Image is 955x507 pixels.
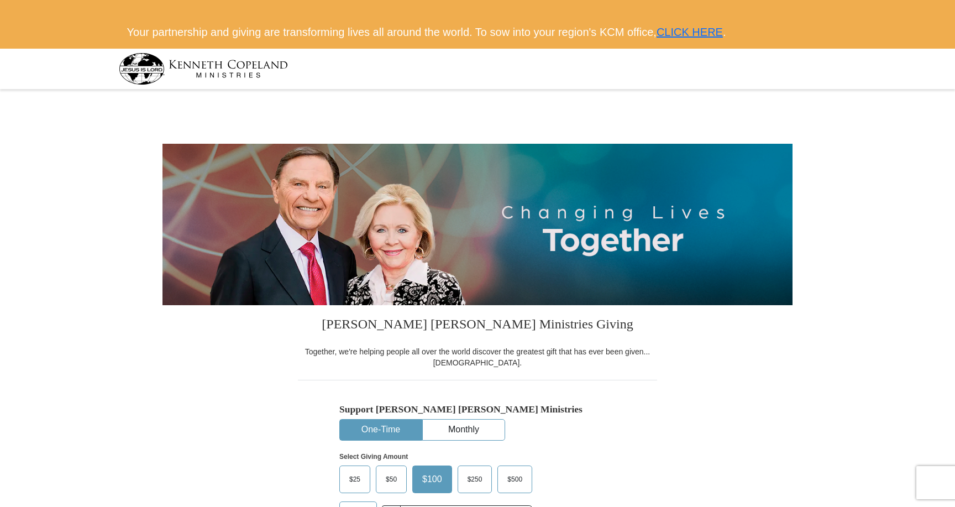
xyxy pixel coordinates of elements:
div: Your partnership and giving are transforming lives all around the world. To sow into your region'... [119,16,837,49]
h3: [PERSON_NAME] [PERSON_NAME] Ministries Giving [298,305,657,346]
div: Together, we're helping people all over the world discover the greatest gift that has ever been g... [298,346,657,368]
button: Monthly [423,420,505,440]
h5: Support [PERSON_NAME] [PERSON_NAME] Ministries [339,404,616,415]
span: $25 [344,471,366,488]
span: $500 [502,471,528,488]
strong: Select Giving Amount [339,453,408,461]
img: kcm-header-logo.svg [119,53,288,85]
span: $100 [417,471,448,488]
a: CLICK HERE [657,26,723,38]
span: $50 [380,471,402,488]
span: $250 [462,471,488,488]
button: One-Time [340,420,422,440]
